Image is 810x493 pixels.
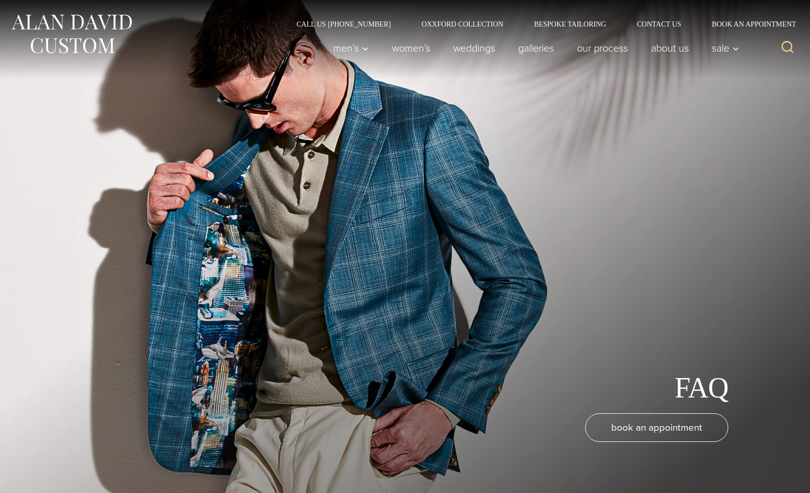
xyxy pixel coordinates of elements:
a: About Us [640,38,701,58]
a: Women’s [381,38,442,58]
a: Oxxford Collection [406,20,519,28]
span: book an appointment [611,420,702,435]
a: book an appointment [585,413,728,442]
a: Galleries [507,38,566,58]
a: Bespoke Tailoring [519,20,621,28]
img: Alan David Custom [10,11,133,57]
a: Our Process [566,38,640,58]
nav: Secondary Navigation [281,20,800,28]
h1: FAQ [675,371,728,405]
a: Contact Us [621,20,697,28]
span: Men’s [333,43,369,53]
nav: Primary Navigation [322,38,745,58]
span: Sale [712,43,739,53]
a: Call Us [PHONE_NUMBER] [281,20,406,28]
a: weddings [442,38,507,58]
a: Book an Appointment [697,20,800,28]
button: View Search Form [775,36,800,60]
